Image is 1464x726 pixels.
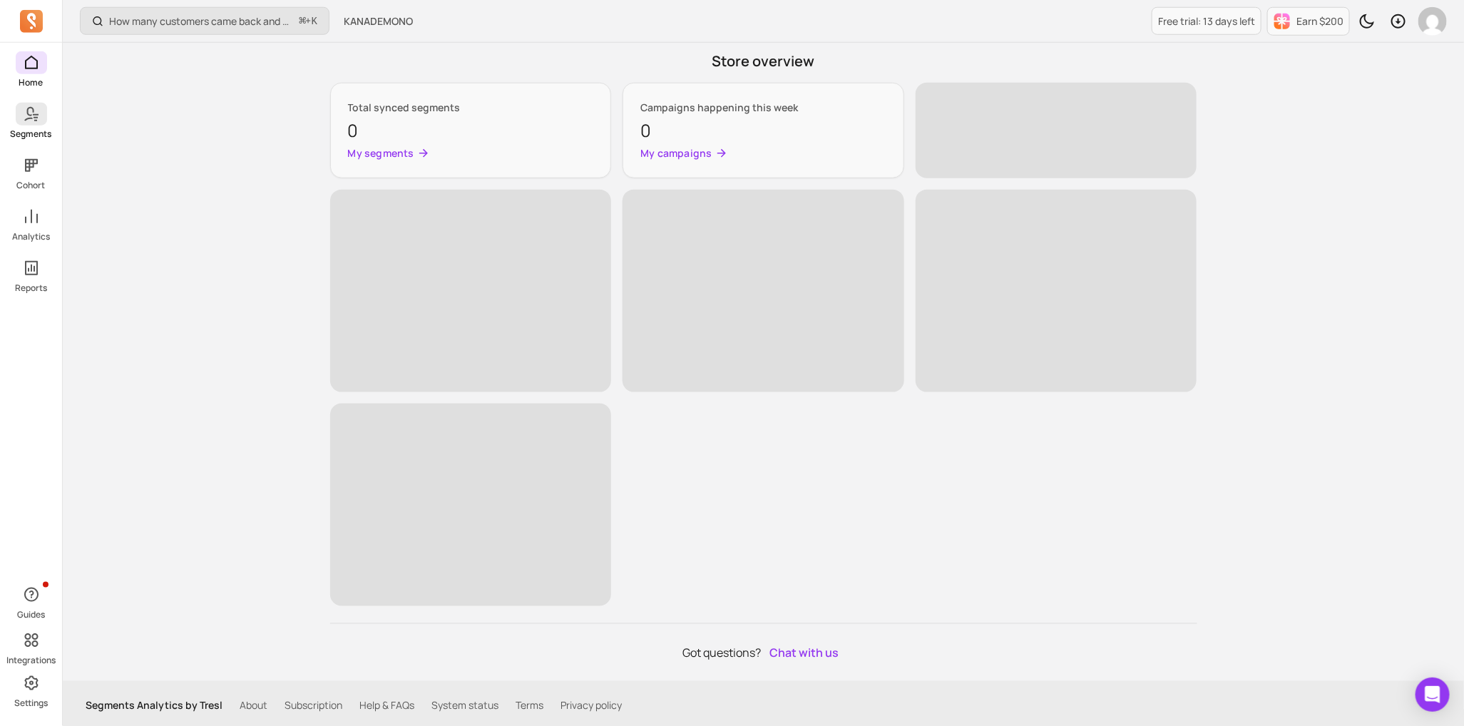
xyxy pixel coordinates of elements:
span: ‌ [330,190,612,392]
button: Toggle dark mode [1353,7,1381,36]
p: Reports [15,282,47,294]
span: KANADEMONO [344,14,413,29]
p: 0 [640,118,886,143]
a: Privacy policy [560,698,622,712]
p: Guides [17,609,45,620]
p: Store overview [330,51,1197,71]
p: Analytics [12,231,50,242]
button: Guides [16,581,47,623]
a: Subscription [285,698,342,712]
p: How many customers came back and made another purchase? [109,14,294,29]
p: 0 [348,118,594,143]
p: Earn $200 [1296,14,1343,29]
button: KANADEMONO [335,9,421,34]
div: Open Intercom Messenger [1416,678,1450,712]
a: About [240,698,267,712]
p: Integrations [6,655,56,666]
span: ‌ [330,404,612,606]
p: Cohort [17,180,46,191]
a: My campaigns [640,146,886,160]
p: My campaigns [640,146,712,160]
p: My segments [348,146,414,160]
a: Free trial: 13 days left [1152,7,1261,35]
img: avatar [1418,7,1447,36]
span: ‌ [916,190,1197,392]
p: Got questions? [330,641,1197,664]
span: ‌ [623,190,904,392]
p: Home [19,77,43,88]
kbd: ⌘ [299,13,307,31]
p: Total synced segments [348,101,594,115]
button: How many customers came back and made another purchase?⌘+K [80,7,329,35]
a: Terms [516,698,543,712]
p: Settings [14,697,48,709]
kbd: K [312,16,317,27]
span: + [300,14,317,29]
p: Segments [11,128,52,140]
span: ‌ [916,83,1197,178]
a: Help & FAQs [359,698,414,712]
a: My segments [348,146,594,160]
button: Chat with us [764,641,844,664]
p: Free trial: 13 days left [1158,14,1255,29]
button: Earn $200 [1267,7,1350,36]
p: Campaigns happening this week [640,101,886,115]
p: Segments Analytics by Tresl [86,698,222,712]
a: System status [431,698,498,712]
